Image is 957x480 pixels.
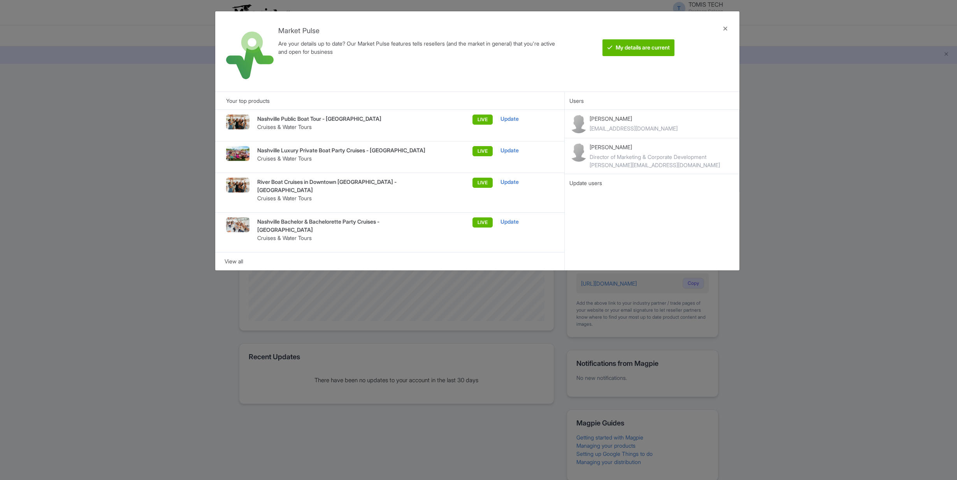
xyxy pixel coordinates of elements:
[257,146,432,154] p: Nashville Luxury Private Boat Party Cruises - [GEOGRAPHIC_DATA]
[226,217,249,232] img: q6fhbfok5tkkqj7no3ci.png
[226,115,249,129] img: vtijo0m9785ekr79kgu6.png
[257,154,432,162] p: Cruises & Water Tours
[590,161,720,169] div: [PERSON_NAME][EMAIL_ADDRESS][DOMAIN_NAME]
[225,257,555,266] div: View all
[226,146,249,161] img: IMG_3688_kgnkek.jpg
[257,234,432,242] p: Cruises & Water Tours
[500,115,553,123] div: Update
[602,39,674,56] btn: My details are current
[278,39,561,56] div: Are your details up to date? Our Market Pulse features tells resellers (and the market in general...
[278,27,561,35] h4: Market Pulse
[590,124,678,132] div: [EMAIL_ADDRESS][DOMAIN_NAME]
[500,178,553,186] div: Update
[257,123,432,131] p: Cruises & Water Tours
[500,146,553,155] div: Update
[590,153,720,161] div: Director of Marketing & Corporate Development
[257,194,432,202] p: Cruises & Water Tours
[590,143,720,151] p: [PERSON_NAME]
[215,92,564,109] div: Your top products
[257,115,432,123] p: Nashville Public Boat Tour - [GEOGRAPHIC_DATA]
[565,92,739,109] div: Users
[569,179,734,187] div: Update users
[226,178,249,192] img: vtijo0m9785ekr79kgu6.png
[226,32,274,79] img: market_pulse-1-0a5220b3d29e4a0de46fb7534bebe030.svg
[500,217,553,226] div: Update
[590,115,678,123] p: [PERSON_NAME]
[569,115,588,133] img: contact-b11cc6e953956a0c50a2f97983291f06.png
[257,178,432,194] p: River Boat Cruises in Downtown [GEOGRAPHIC_DATA] - [GEOGRAPHIC_DATA]
[257,217,432,234] p: Nashville Bachelor & Bachelorette Party Cruises - [GEOGRAPHIC_DATA]
[569,143,588,162] img: contact-b11cc6e953956a0c50a2f97983291f06.png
